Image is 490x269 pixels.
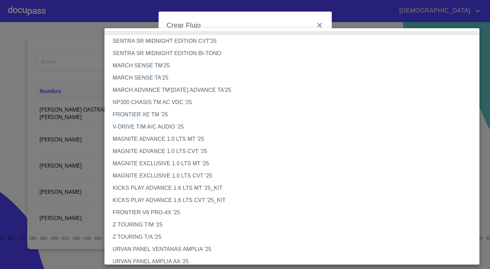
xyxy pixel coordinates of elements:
[104,219,485,231] li: Z TOURING T/M '25
[104,121,485,133] li: V-DRIVE T/M A/C AUDIO '25
[104,170,485,182] li: MAGNITE EXCLUSIVE 1.0 LTS CVT '25
[104,157,485,170] li: MAGNITE EXCLUSIVE 1.0 LTS MT '25
[104,243,485,255] li: URVAN PANEL VENTANAS AMPLIA '25
[104,145,485,157] li: MAGNITE ADVANCE 1.0 LTS CVT '25
[104,84,485,96] li: MARCH ADVANCE TM'[DATE] ADVANCE TA'25
[104,47,485,60] li: SENTRA SR MIDNIGHT EDITION BI-TONO
[104,133,485,145] li: MAGNITE ADVANCE 1.0 LTS MT '25
[104,206,485,219] li: FRONTIER V6 PRO-4X '25
[104,255,485,268] li: URVAN PANEL AMPLIA AA '25
[104,182,485,194] li: KICKS PLAY ADVANCE 1.6 LTS MT '25_KIT
[104,96,485,108] li: NP300 CHASIS TM AC VDC '25
[104,60,485,72] li: MARCH SENSE TM'25
[104,231,485,243] li: Z TOURING T/A '25
[104,108,485,121] li: FRONTIER XE TM '25
[104,35,485,47] li: SENTRA SR MIDNIGHT EDITION CVT'25
[104,194,485,206] li: KICKS PLAY ADVANCE 1.6 LTS CVT '25_KIT
[104,72,485,84] li: MARCH SENSE TA'25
